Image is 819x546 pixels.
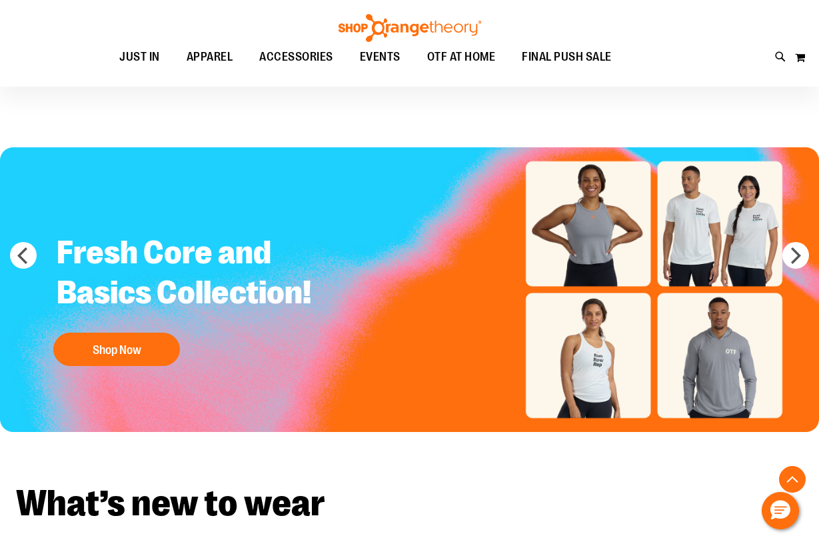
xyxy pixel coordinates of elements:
span: OTF AT HOME [427,42,496,72]
img: Shop Orangetheory [337,14,483,42]
span: FINAL PUSH SALE [522,42,612,72]
button: Hello, have a question? Let’s chat. [762,492,799,529]
a: APPAREL [173,42,247,73]
a: ACCESSORIES [246,42,347,73]
a: OTF AT HOME [414,42,509,73]
span: EVENTS [360,42,401,72]
a: Fresh Core and Basics Collection! Shop Now [47,223,333,373]
button: next [782,242,809,269]
h2: Fresh Core and Basics Collection! [47,223,333,326]
span: ACCESSORIES [259,42,333,72]
span: JUST IN [119,42,160,72]
button: Back To Top [779,466,806,493]
a: EVENTS [347,42,414,73]
a: FINAL PUSH SALE [508,42,625,73]
button: Shop Now [53,333,180,366]
span: APPAREL [187,42,233,72]
button: prev [10,242,37,269]
a: JUST IN [106,42,173,73]
h2: What’s new to wear [16,485,803,522]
